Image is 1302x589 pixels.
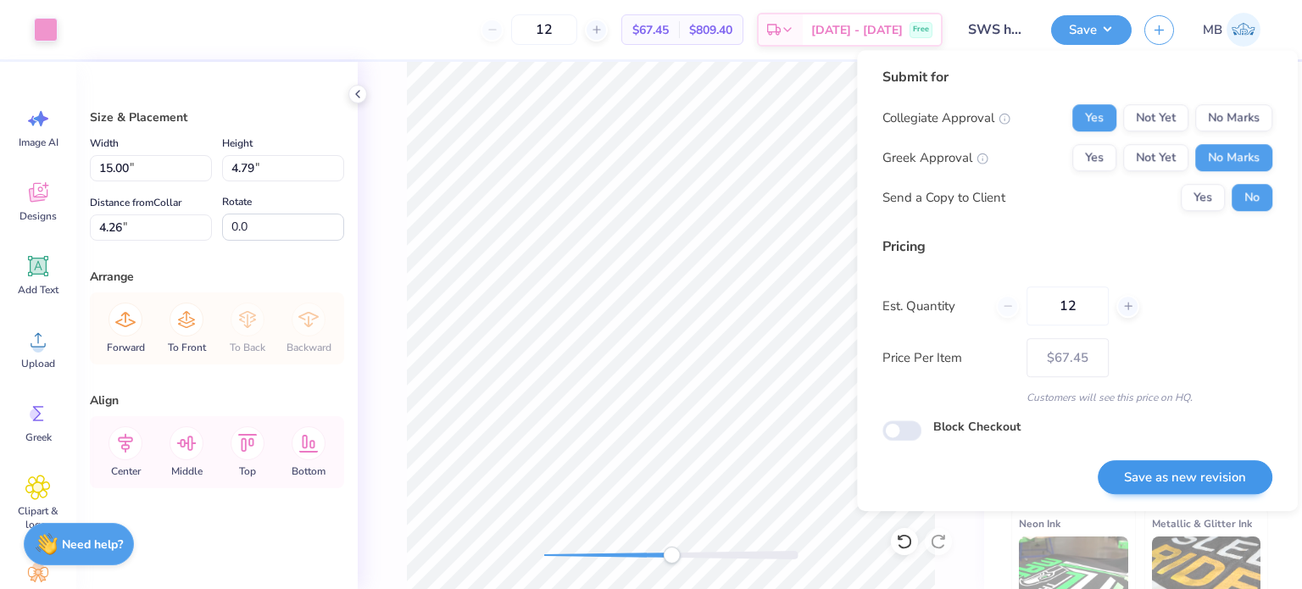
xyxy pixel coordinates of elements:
div: Send a Copy to Client [882,188,1005,208]
div: Pricing [882,236,1272,257]
input: – – [511,14,577,45]
button: Yes [1181,184,1225,211]
span: $809.40 [689,21,732,39]
span: Neon Ink [1019,514,1060,532]
label: Height [222,133,253,153]
button: Not Yet [1123,144,1188,171]
div: Customers will see this price on HQ. [882,390,1272,405]
span: To Front [168,341,206,354]
span: Greek [25,431,52,444]
span: Add Text [18,283,58,297]
span: $67.45 [632,21,669,39]
span: Free [913,24,929,36]
strong: Need help? [62,536,123,553]
span: MB [1203,20,1222,40]
label: Est. Quantity [882,297,983,316]
button: Not Yet [1123,104,1188,131]
div: Size & Placement [90,108,344,126]
div: Arrange [90,268,344,286]
label: Rotate [222,192,252,212]
button: No [1232,184,1272,211]
span: Designs [19,209,57,223]
span: Metallic & Glitter Ink [1152,514,1252,532]
span: Center [111,464,141,478]
div: Accessibility label [663,547,680,564]
span: Top [239,464,256,478]
label: Width [90,133,119,153]
label: Distance from Collar [90,192,181,213]
button: Yes [1072,144,1116,171]
a: MB [1195,13,1268,47]
button: No Marks [1195,144,1272,171]
img: Marianne Bagtang [1227,13,1260,47]
button: Save as new revision [1098,460,1272,495]
span: Forward [107,341,145,354]
div: Submit for [882,67,1272,87]
span: Clipart & logos [10,504,66,531]
label: Price Per Item [882,348,1014,368]
span: Bottom [292,464,325,478]
span: Image AI [19,136,58,149]
button: Save [1051,15,1132,45]
div: Align [90,392,344,409]
button: Yes [1072,104,1116,131]
input: – – [1027,286,1109,325]
label: Block Checkout [933,418,1021,436]
div: Collegiate Approval [882,108,1010,128]
input: Untitled Design [955,13,1038,47]
button: No Marks [1195,104,1272,131]
span: Upload [21,357,55,370]
span: Middle [171,464,203,478]
span: [DATE] - [DATE] [811,21,903,39]
div: Greek Approval [882,148,988,168]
